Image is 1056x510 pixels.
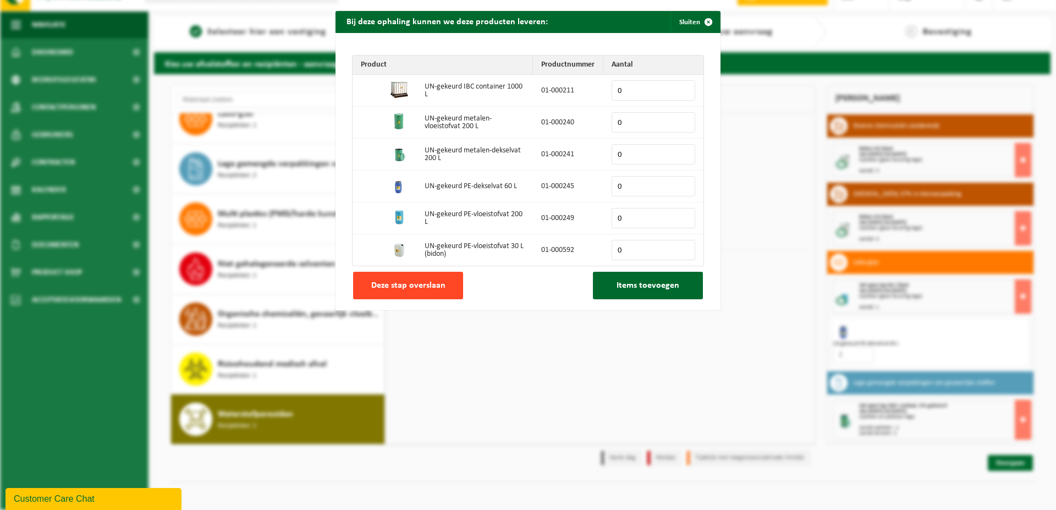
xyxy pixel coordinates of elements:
th: Productnummer [533,56,603,75]
td: UN-gekeurd PE-vloeistofvat 200 L [416,202,533,234]
img: 01-000240 [391,113,408,130]
span: Items toevoegen [617,281,679,290]
img: 01-000245 [391,177,408,194]
img: 01-000241 [391,145,408,162]
iframe: chat widget [5,486,184,510]
td: 01-000211 [533,75,603,107]
td: 01-000245 [533,171,603,202]
img: 01-000249 [391,209,408,226]
td: UN-gekeurd metalen-vloeistofvat 200 L [416,107,533,139]
td: UN-gekeurd PE-dekselvat 60 L [416,171,533,202]
td: UN-gekeurd IBC container 1000 L [416,75,533,107]
button: Items toevoegen [593,272,703,299]
td: 01-000240 [533,107,603,139]
td: 01-000241 [533,139,603,171]
button: Deze stap overslaan [353,272,463,299]
th: Product [353,56,533,75]
button: Sluiten [670,11,719,33]
td: UN-gekeurd PE-vloeistofvat 30 L (bidon) [416,234,533,266]
img: 01-000592 [391,240,408,258]
td: 01-000249 [533,202,603,234]
img: 01-000211 [391,81,408,98]
td: UN-gekeurd metalen-dekselvat 200 L [416,139,533,171]
span: Deze stap overslaan [371,281,446,290]
td: 01-000592 [533,234,603,266]
th: Aantal [603,56,703,75]
h2: Bij deze ophaling kunnen we deze producten leveren: [335,11,559,32]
